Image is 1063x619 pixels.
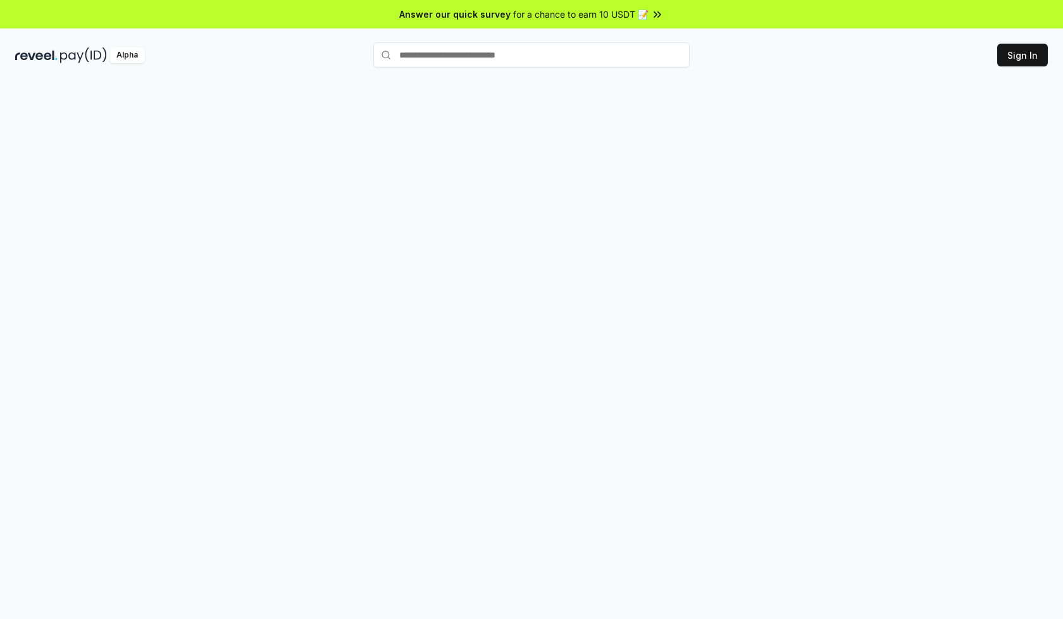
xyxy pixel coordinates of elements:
[997,44,1048,66] button: Sign In
[60,47,107,63] img: pay_id
[109,47,145,63] div: Alpha
[399,8,511,21] span: Answer our quick survey
[513,8,649,21] span: for a chance to earn 10 USDT 📝
[15,47,58,63] img: reveel_dark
